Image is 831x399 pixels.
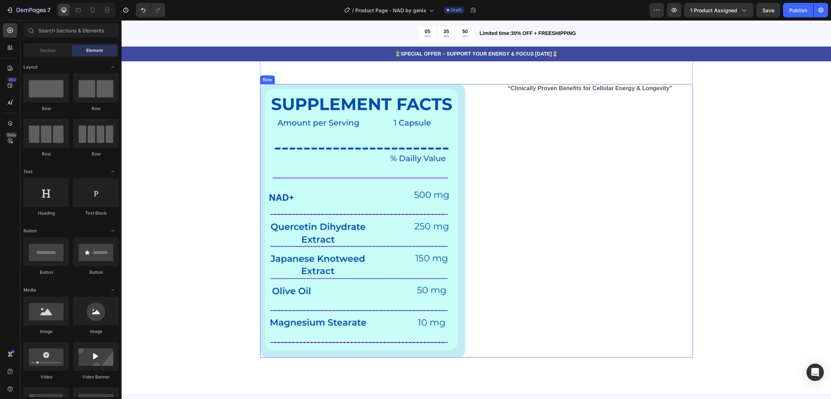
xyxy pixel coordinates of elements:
[107,284,119,296] span: Toggle open
[3,3,54,17] button: 7
[355,6,426,14] span: Product Page - NAD by genix
[23,151,69,157] div: Row
[107,225,119,237] span: Toggle open
[783,3,813,17] button: Publish
[138,64,344,338] img: gempages_543980698587890526-48fad3d4-a62b-4016-93ae-710a979ec6db.png
[762,7,774,13] span: Save
[23,64,38,70] span: Layout
[23,287,36,293] span: Media
[23,328,69,335] div: Image
[73,374,119,380] div: Video Banner
[73,269,119,276] div: Button
[73,151,119,157] div: Row
[23,23,119,38] input: Search Sections & Elements
[684,3,753,17] button: 1 product assigned
[23,105,69,112] div: Row
[806,364,824,381] div: Open Intercom Messenger
[690,6,737,14] span: 1 product assigned
[47,6,50,14] p: 7
[107,61,119,73] span: Toggle open
[40,47,56,54] span: Section
[789,6,807,14] div: Publish
[279,31,430,36] strong: SPECIAL OFFER – SUPPORT YOUR ENERGY & FOCUS [DATE]
[122,20,831,399] iframe: Design area
[140,56,152,63] div: Row
[86,47,103,54] span: Element
[73,105,119,112] div: Row
[756,3,780,17] button: Save
[23,374,69,380] div: Video
[352,6,354,14] span: /
[23,210,69,216] div: Heading
[23,269,69,276] div: Button
[386,65,551,71] strong: “Clinically Proven Benefits for Cellular Energy & Longevity”
[136,3,165,17] div: Undo/Redo
[107,166,119,177] span: Toggle open
[451,7,462,13] span: Draft
[5,132,17,138] div: Beta
[7,77,17,83] div: 450
[23,228,37,234] span: Button
[23,168,32,175] span: Text
[73,328,119,335] div: Image
[73,210,119,216] div: Text Block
